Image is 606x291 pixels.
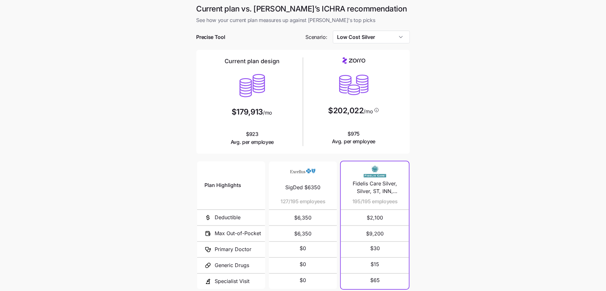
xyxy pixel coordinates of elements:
span: $202,022 [328,107,364,115]
span: $9,200 [349,226,401,241]
h2: Current plan design [225,57,280,65]
h1: Current plan vs. [PERSON_NAME]’s ICHRA recommendation [196,4,410,14]
span: $65 [370,276,380,284]
span: SigDed $6350 [285,183,320,191]
span: /mo [364,109,373,114]
span: Scenario: [306,33,327,41]
span: Plan Highlights [205,181,242,189]
span: Fidelis Care Silver, Silver, ST, INN, Pediatric Dental, Free Telehealth DP [349,180,401,196]
span: $0 [300,276,306,284]
span: $30 [370,244,380,252]
span: Avg. per employee [332,138,376,145]
span: $975 [332,130,376,146]
span: Specialist Visit [215,277,250,285]
span: 127/195 employees [280,198,326,205]
span: /mo [263,110,272,115]
span: $923 [231,130,274,146]
span: Max Out-of-Pocket [215,229,261,237]
span: 195/195 employees [352,198,398,205]
span: Primary Doctor [215,245,252,253]
span: Avg. per employee [231,138,274,146]
span: $0 [300,244,306,252]
img: Carrier [290,165,316,177]
span: $6,350 [277,226,329,241]
span: $0 [300,260,306,268]
span: Precise Tool [196,33,225,41]
span: $179,913 [232,108,263,116]
span: Generic Drugs [215,261,249,269]
span: $6,350 [277,210,329,225]
span: Deductible [215,213,241,221]
span: $2,100 [349,210,401,225]
img: Carrier [362,165,388,177]
span: See how your current plan measures up against [PERSON_NAME]'s top picks [196,16,410,24]
span: $15 [371,260,379,268]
